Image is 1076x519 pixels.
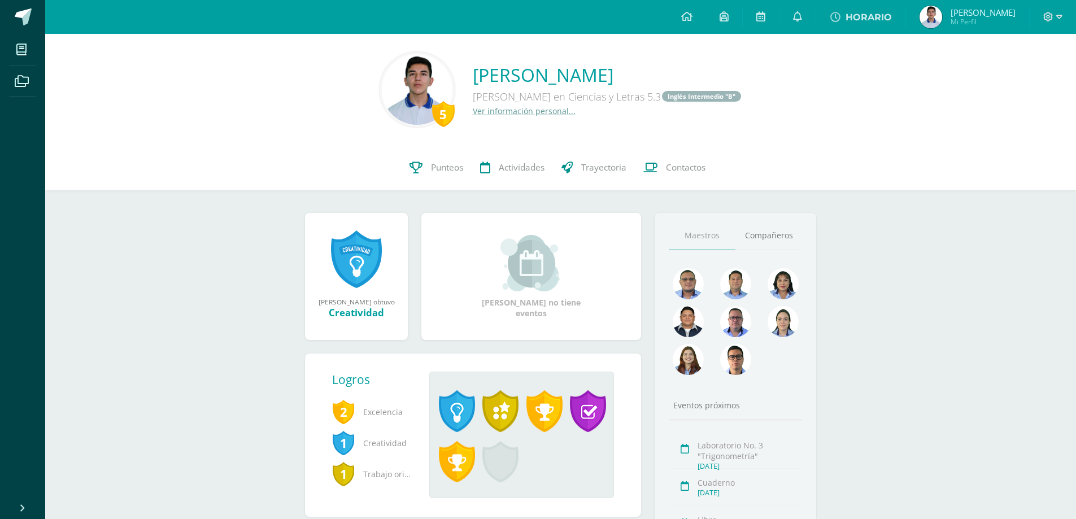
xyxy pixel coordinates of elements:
[951,7,1016,18] span: [PERSON_NAME]
[673,268,704,299] img: 99962f3fa423c9b8099341731b303440.png
[473,106,576,116] a: Ver información personal...
[431,162,463,173] span: Punteos
[499,162,544,173] span: Actividades
[698,477,799,488] div: Cuaderno
[768,268,799,299] img: 371adb901e00c108b455316ee4864f9b.png
[316,297,397,306] div: [PERSON_NAME] obtuvo
[951,17,1016,27] span: Mi Perfil
[472,145,553,190] a: Actividades
[635,145,714,190] a: Contactos
[720,268,751,299] img: 2ac039123ac5bd71a02663c3aa063ac8.png
[473,87,742,106] div: [PERSON_NAME] en Ciencias y Letras 5.3
[720,306,751,337] img: 30ea9b988cec0d4945cca02c4e803e5a.png
[475,235,588,319] div: [PERSON_NAME] no tiene eventos
[332,396,411,428] span: Excelencia
[673,344,704,375] img: a9adb280a5deb02de052525b0213cdb9.png
[316,306,397,319] div: Creatividad
[720,344,751,375] img: b3275fa016b95109afc471d3b448d7ac.png
[666,162,705,173] span: Contactos
[332,430,355,456] span: 1
[669,221,735,250] a: Maestros
[920,6,942,28] img: 509276238ce5a659ee8758cc0c2c63e6.png
[382,54,452,125] img: 4492898dc7fd1866525490f386a8f371.png
[698,488,799,498] div: [DATE]
[698,461,799,471] div: [DATE]
[332,428,411,459] span: Creatividad
[581,162,626,173] span: Trayectoria
[473,63,742,87] a: [PERSON_NAME]
[332,459,411,490] span: Trabajo original
[332,461,355,487] span: 1
[553,145,635,190] a: Trayectoria
[500,235,562,291] img: event_small.png
[673,306,704,337] img: eccc7a2d5da755eac5968f4df6463713.png
[662,91,741,102] a: Inglés Intermedio "B"
[332,372,420,387] div: Logros
[332,399,355,425] span: 2
[768,306,799,337] img: 375aecfb130304131abdbe7791f44736.png
[698,440,799,461] div: Laboratorio No. 3 "Trigonometría"
[735,221,802,250] a: Compañeros
[432,101,455,127] div: 5
[669,400,802,411] div: Eventos próximos
[845,12,891,23] span: HORARIO
[401,145,472,190] a: Punteos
